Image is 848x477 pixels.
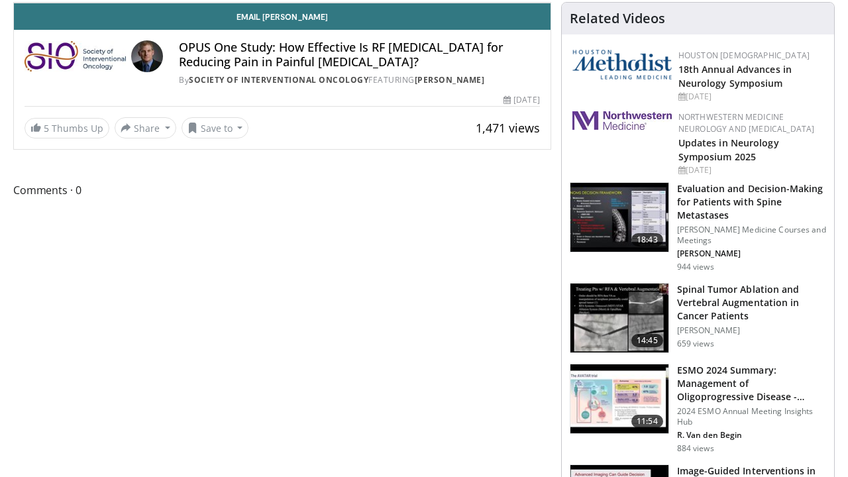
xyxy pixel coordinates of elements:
div: [DATE] [678,164,823,176]
h4: Related Videos [570,11,665,26]
span: 14:45 [631,334,663,347]
h3: Spinal Tumor Ablation and Vertebral Augmentation in Cancer Patients [677,283,826,323]
button: Save to [182,117,249,138]
a: 18:43 Evaluation and Decision-Making for Patients with Spine Metastases [PERSON_NAME] Medicine Co... [570,182,826,272]
img: 157f300d-41a8-4e37-ad4f-d26e86a47314.150x105_q85_crop-smart_upscale.jpg [570,364,668,433]
h4: OPUS One Study: How Effective Is RF [MEDICAL_DATA] for Reducing Pain in Painful [MEDICAL_DATA]? [179,40,539,69]
a: Society of Interventional Oncology [189,74,368,85]
span: Comments 0 [13,182,551,199]
p: [PERSON_NAME] Medicine Courses and Meetings [677,225,826,246]
p: [PERSON_NAME] [677,325,826,336]
span: 11:54 [631,415,663,428]
a: 14:45 Spinal Tumor Ablation and Vertebral Augmentation in Cancer Patients [PERSON_NAME] 659 views [570,283,826,353]
img: e04be328-2986-48f8-b744-ac4a80a16d39.150x105_q85_crop-smart_upscale.jpg [570,284,668,352]
p: 944 views [677,262,714,272]
p: 884 views [677,443,714,454]
a: [PERSON_NAME] [415,74,485,85]
a: 5 Thumbs Up [25,118,109,138]
img: Society of Interventional Oncology [25,40,126,72]
h3: Evaluation and Decision-Making for Patients with Spine Metastases [677,182,826,222]
p: [PERSON_NAME] [677,248,826,259]
p: 2024 ESMO Annual Meeting Insights Hub [677,406,826,427]
button: Share [115,117,176,138]
span: 1,471 views [476,120,540,136]
span: 18:43 [631,233,663,246]
a: 11:54 ESMO 2024 Summary: Management of Oligoprogressive Disease - Patients… 2024 ESMO Annual Meet... [570,364,826,454]
a: Northwestern Medicine Neurology and [MEDICAL_DATA] [678,111,815,134]
img: ad389644-11cc-4a7c-acb9-a185af784976.150x105_q85_crop-smart_upscale.jpg [570,183,668,252]
img: Avatar [131,40,163,72]
div: By FEATURING [179,74,539,86]
img: 5e4488cc-e109-4a4e-9fd9-73bb9237ee91.png.150x105_q85_autocrop_double_scale_upscale_version-0.2.png [572,50,672,79]
span: 5 [44,122,49,134]
div: [DATE] [678,91,823,103]
a: 18th Annual Advances in Neurology Symposium [678,63,792,89]
p: R. Van den Begin [677,430,826,441]
a: Houston [DEMOGRAPHIC_DATA] [678,50,810,61]
a: Email [PERSON_NAME] [14,3,551,30]
a: Updates in Neurology Symposium 2025 [678,136,779,163]
img: 2a462fb6-9365-492a-ac79-3166a6f924d8.png.150x105_q85_autocrop_double_scale_upscale_version-0.2.jpg [572,111,672,130]
h3: ESMO 2024 Summary: Management of Oligoprogressive Disease - Patients… [677,364,826,403]
p: 659 views [677,339,714,349]
div: [DATE] [503,94,539,106]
